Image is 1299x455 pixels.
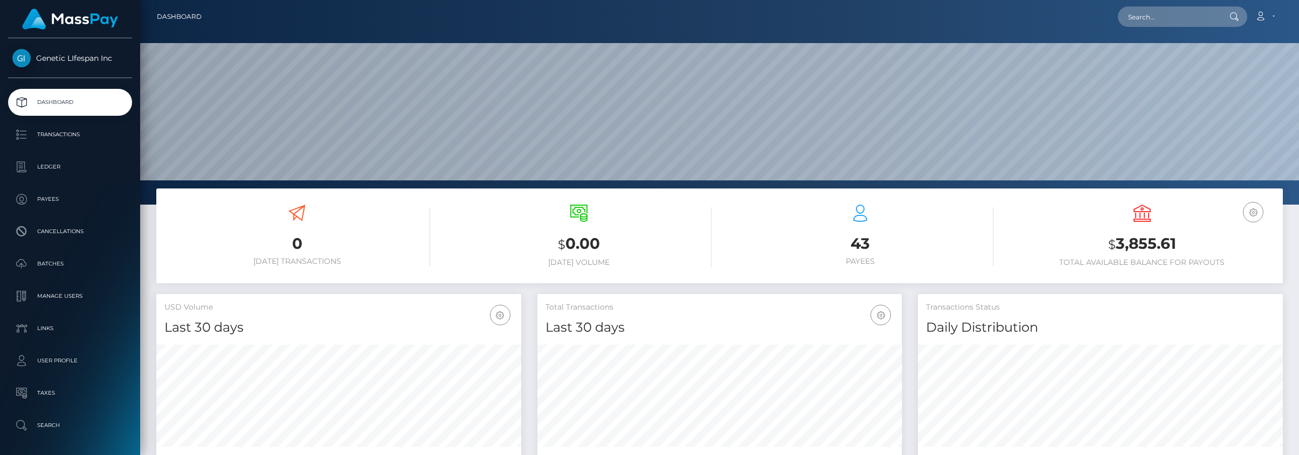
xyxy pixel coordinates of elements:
a: Ledger [8,153,132,180]
input: Search... [1118,6,1219,27]
h6: Payees [728,257,993,266]
a: Search [8,412,132,439]
small: $ [558,237,565,252]
h4: Last 30 days [164,318,513,337]
a: Batches [8,250,132,277]
a: Links [8,315,132,342]
a: Transactions [8,121,132,148]
a: Payees [8,186,132,213]
p: Manage Users [12,288,128,304]
img: Genetic LIfespan Inc [12,49,31,67]
p: Transactions [12,127,128,143]
p: User Profile [12,353,128,369]
h6: Total Available Balance for Payouts [1010,258,1275,267]
h3: 0 [164,233,430,254]
img: MassPay Logo [22,9,118,30]
h3: 0.00 [446,233,712,255]
h6: [DATE] Volume [446,258,712,267]
h5: Total Transactions [545,302,894,313]
h4: Daily Distribution [926,318,1275,337]
p: Taxes [12,385,128,401]
a: Taxes [8,380,132,407]
p: Cancellations [12,223,128,240]
a: User Profile [8,347,132,374]
h3: 43 [728,233,993,254]
h3: 3,855.61 [1010,233,1275,255]
h5: USD Volume [164,302,513,313]
p: Batches [12,256,128,272]
a: Manage Users [8,283,132,310]
span: Genetic LIfespan Inc [8,53,132,63]
p: Search [12,417,128,433]
a: Dashboard [157,5,202,28]
h5: Transactions Status [926,302,1275,313]
h4: Last 30 days [545,318,894,337]
small: $ [1108,237,1116,252]
p: Links [12,320,128,337]
p: Payees [12,191,128,207]
p: Ledger [12,159,128,175]
a: Dashboard [8,89,132,116]
p: Dashboard [12,94,128,110]
h6: [DATE] Transactions [164,257,430,266]
a: Cancellations [8,218,132,245]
